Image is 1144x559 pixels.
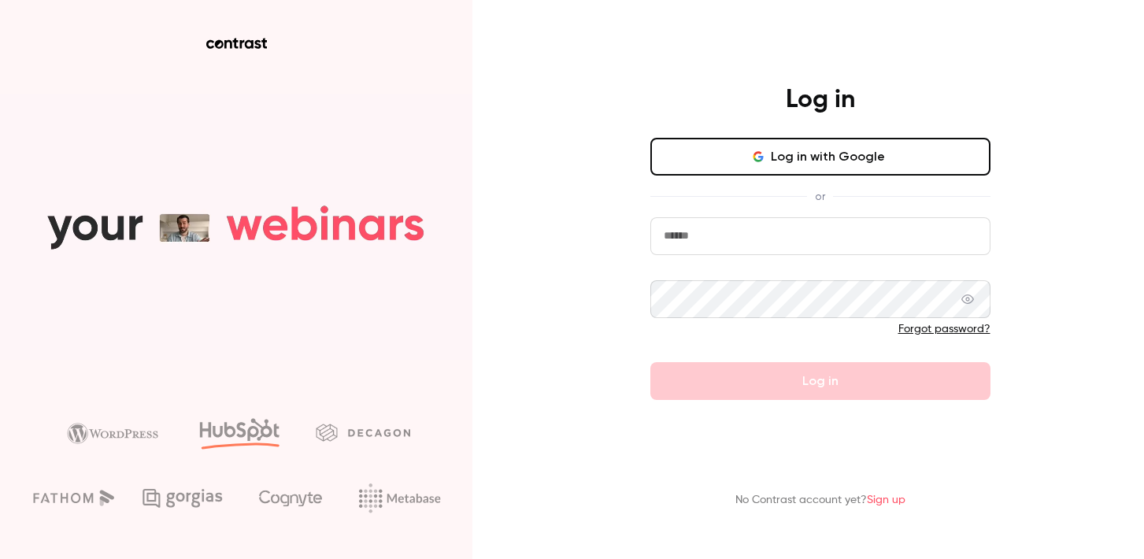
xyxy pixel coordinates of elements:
[735,492,905,509] p: No Contrast account yet?
[650,138,990,176] button: Log in with Google
[867,494,905,505] a: Sign up
[807,188,833,205] span: or
[898,324,990,335] a: Forgot password?
[316,424,410,441] img: decagon
[786,84,855,116] h4: Log in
